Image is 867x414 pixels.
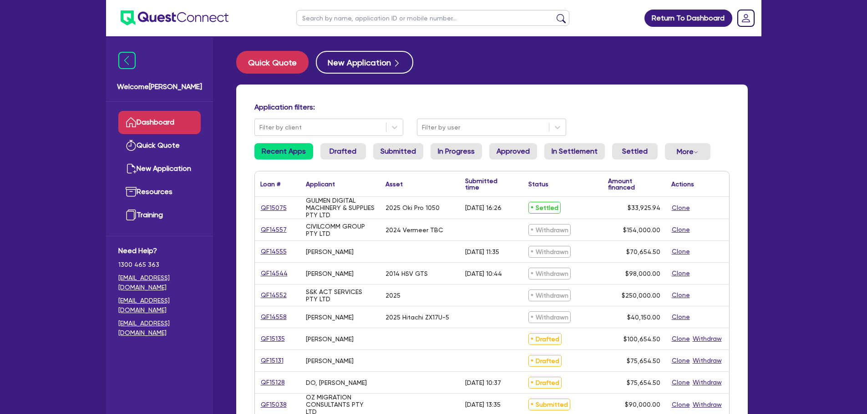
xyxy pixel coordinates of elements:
div: Asset [385,181,403,187]
div: [PERSON_NAME] [306,248,354,255]
a: Resources [118,180,201,204]
a: QF15131 [260,355,284,366]
a: [EMAIL_ADDRESS][DOMAIN_NAME] [118,319,201,338]
span: $154,000.00 [623,226,660,234]
span: Withdrawn [528,268,571,279]
a: Recent Apps [254,143,313,160]
img: training [126,209,137,220]
span: Welcome [PERSON_NAME] [117,81,202,92]
span: Drafted [528,333,562,345]
span: $33,925.94 [628,204,660,211]
span: Withdrawn [528,224,571,236]
div: Loan # [260,181,280,187]
a: QF14544 [260,268,288,279]
a: In Progress [431,143,482,160]
button: Clone [671,399,690,410]
span: $100,654.50 [624,335,660,343]
img: resources [126,186,137,197]
a: New Application [118,157,201,180]
button: Withdraw [692,377,722,388]
a: QF14555 [260,246,287,257]
h4: Application filters: [254,103,730,111]
a: Drafted [320,143,366,160]
a: Training [118,204,201,227]
img: quest-connect-logo-blue [121,10,228,25]
span: Drafted [528,355,562,367]
span: Withdrawn [528,246,571,258]
a: Submitted [373,143,423,160]
span: $40,150.00 [627,314,660,321]
a: QF14557 [260,224,287,235]
button: Clone [671,312,690,322]
div: [DATE] 13:35 [465,401,501,408]
div: DO, [PERSON_NAME] [306,379,367,386]
span: $98,000.00 [625,270,660,277]
a: Return To Dashboard [644,10,732,27]
div: [DATE] 10:44 [465,270,502,277]
button: Quick Quote [236,51,309,74]
button: Clone [671,246,690,257]
div: Actions [671,181,694,187]
input: Search by name, application ID or mobile number... [296,10,569,26]
img: icon-menu-close [118,52,136,69]
a: Quick Quote [236,51,316,74]
div: S&K ACT SERVICES PTY LTD [306,288,375,303]
button: Clone [671,377,690,388]
div: CIVILCOMM GROUP PTY LTD [306,223,375,237]
a: QF15075 [260,203,287,213]
div: Submitted time [465,178,509,190]
div: [DATE] 11:35 [465,248,499,255]
a: QF15038 [260,399,287,410]
div: Applicant [306,181,335,187]
a: QF14552 [260,290,287,300]
div: 2025 [385,292,401,299]
span: $250,000.00 [622,292,660,299]
button: Clone [671,268,690,279]
img: quick-quote [126,140,137,151]
div: Status [528,181,548,187]
div: GULMEN DIGITAL MACHINERY & SUPPLIES PTY LTD [306,197,375,219]
div: [PERSON_NAME] [306,335,354,343]
button: Withdraw [692,355,722,366]
span: 1300 465 363 [118,260,201,269]
button: Withdraw [692,399,722,410]
div: [PERSON_NAME] [306,357,354,364]
div: Amount financed [608,178,660,190]
div: 2025 Oki Pro 1050 [385,204,440,211]
button: Clone [671,224,690,235]
button: New Application [316,51,413,74]
a: In Settlement [544,143,605,160]
a: [EMAIL_ADDRESS][DOMAIN_NAME] [118,296,201,315]
img: new-application [126,163,137,174]
span: Submitted [528,399,570,410]
div: [PERSON_NAME] [306,314,354,321]
span: $70,654.50 [626,248,660,255]
a: [EMAIL_ADDRESS][DOMAIN_NAME] [118,273,201,292]
button: Withdraw [692,334,722,344]
a: QF15128 [260,377,285,388]
div: 2014 HSV GTS [385,270,428,277]
div: [PERSON_NAME] [306,270,354,277]
a: Quick Quote [118,134,201,157]
span: Settled [528,202,561,214]
span: $90,000.00 [625,401,660,408]
span: Need Help? [118,245,201,256]
span: Drafted [528,377,562,389]
a: Settled [612,143,658,160]
div: 2025 Hitachi ZX17U-5 [385,314,449,321]
div: [DATE] 10:37 [465,379,501,386]
span: $75,654.50 [627,357,660,364]
div: [DATE] 16:26 [465,204,502,211]
a: QF14558 [260,312,287,322]
span: Withdrawn [528,311,571,323]
button: Clone [671,355,690,366]
a: Dropdown toggle [734,6,758,30]
span: $75,654.50 [627,379,660,386]
button: Clone [671,203,690,213]
div: 2024 Vermeer TBC [385,226,443,234]
a: Dashboard [118,111,201,134]
a: QF15135 [260,334,285,344]
button: Dropdown toggle [665,143,710,160]
span: Withdrawn [528,289,571,301]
